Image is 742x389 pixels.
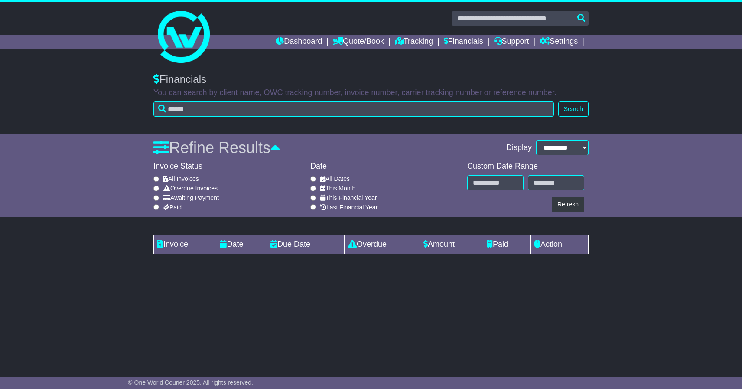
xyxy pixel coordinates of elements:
label: This Month [320,185,355,192]
div: Custom Date Range [467,162,584,171]
td: Amount [420,235,483,254]
button: Search [558,101,589,117]
div: Date [310,162,463,171]
label: This Financial Year [320,194,377,202]
a: Settings [540,35,578,49]
td: Date [216,235,267,254]
p: You can search by client name, OWC tracking number, invoice number, carrier tracking number or re... [153,88,589,98]
span: Display [506,143,532,153]
td: Paid [483,235,531,254]
td: Due Date [267,235,345,254]
td: Invoice [154,235,216,254]
td: Action [531,235,589,254]
div: Financials [153,73,589,86]
span: © One World Courier 2025. All rights reserved. [128,379,253,386]
a: Support [494,35,529,49]
a: Dashboard [276,35,322,49]
a: Financials [444,35,483,49]
td: Overdue [344,235,420,254]
div: Invoice Status [153,162,306,171]
a: Refine Results [153,139,280,157]
a: Tracking [395,35,433,49]
label: All Invoices [163,175,199,183]
label: Awaiting Payment [163,194,219,202]
label: Last Financial Year [320,204,378,211]
label: All Dates [320,175,350,183]
label: Paid [163,204,182,211]
button: Refresh [552,197,584,212]
a: Quote/Book [333,35,384,49]
label: Overdue Invoices [163,185,218,192]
